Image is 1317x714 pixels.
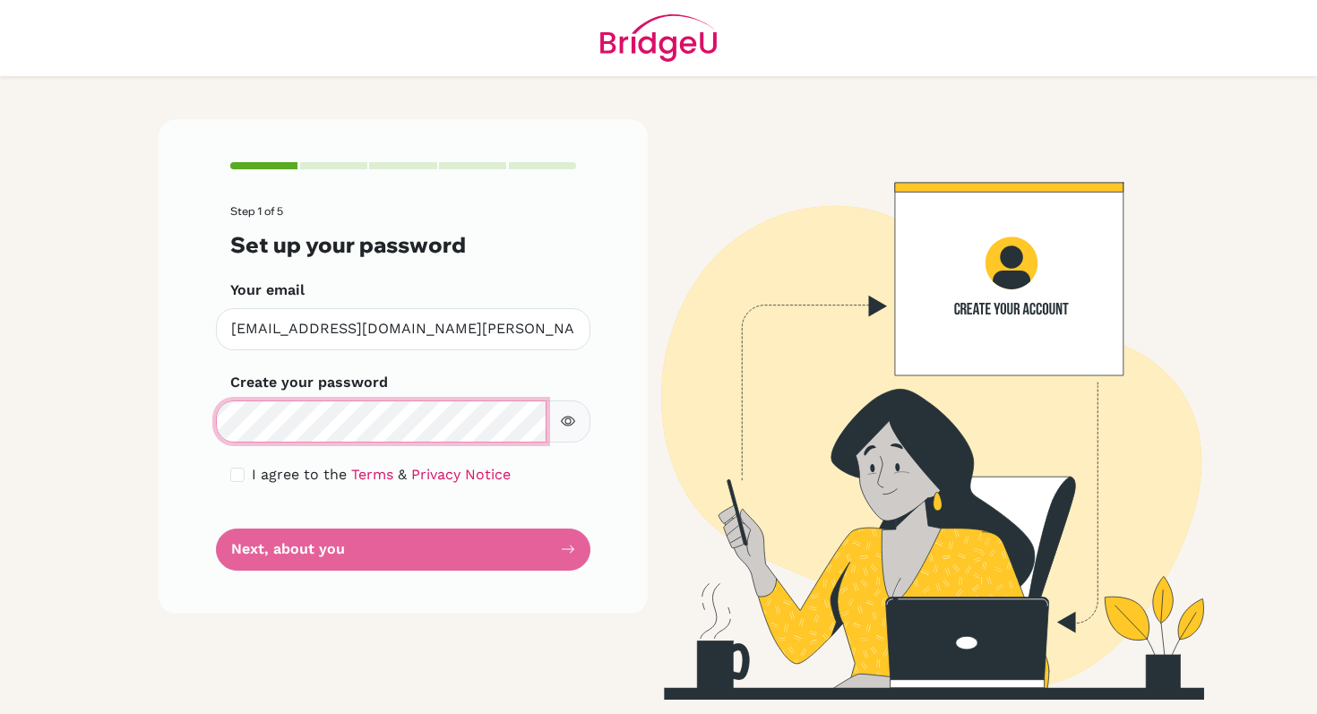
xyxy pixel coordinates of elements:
label: Create your password [230,372,388,393]
label: Your email [230,280,305,301]
input: Insert your email* [216,308,590,350]
h3: Set up your password [230,232,576,258]
span: & [398,466,407,483]
span: Step 1 of 5 [230,204,283,218]
a: Terms [351,466,393,483]
a: Privacy Notice [411,466,511,483]
span: I agree to the [252,466,347,483]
